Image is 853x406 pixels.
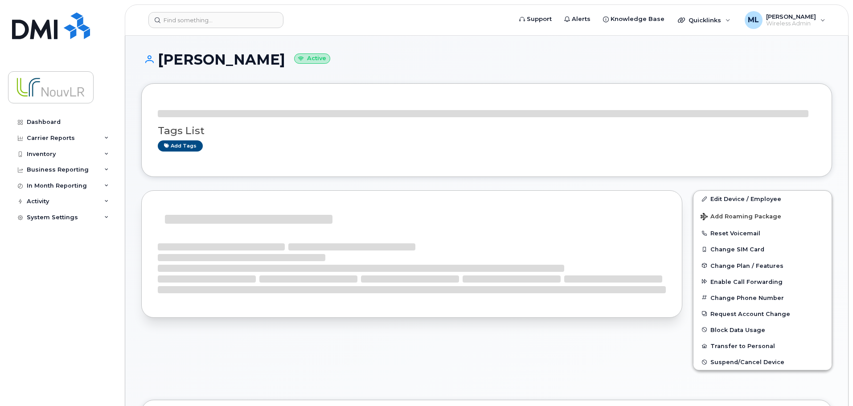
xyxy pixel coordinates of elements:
button: Block Data Usage [693,322,832,338]
h3: Tags List [158,125,816,136]
button: Reset Voicemail [693,225,832,241]
small: Active [294,53,330,64]
button: Change Plan / Features [693,258,832,274]
a: Edit Device / Employee [693,191,832,207]
button: Transfer to Personal [693,338,832,354]
span: Change Plan / Features [710,262,783,269]
a: Add tags [158,140,203,152]
span: Suspend/Cancel Device [710,359,784,365]
button: Change SIM Card [693,241,832,257]
button: Request Account Change [693,306,832,322]
button: Add Roaming Package [693,207,832,225]
button: Enable Call Forwarding [693,274,832,290]
span: Add Roaming Package [701,213,781,221]
span: Enable Call Forwarding [710,278,783,285]
button: Change Phone Number [693,290,832,306]
h1: [PERSON_NAME] [141,52,832,67]
button: Suspend/Cancel Device [693,354,832,370]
